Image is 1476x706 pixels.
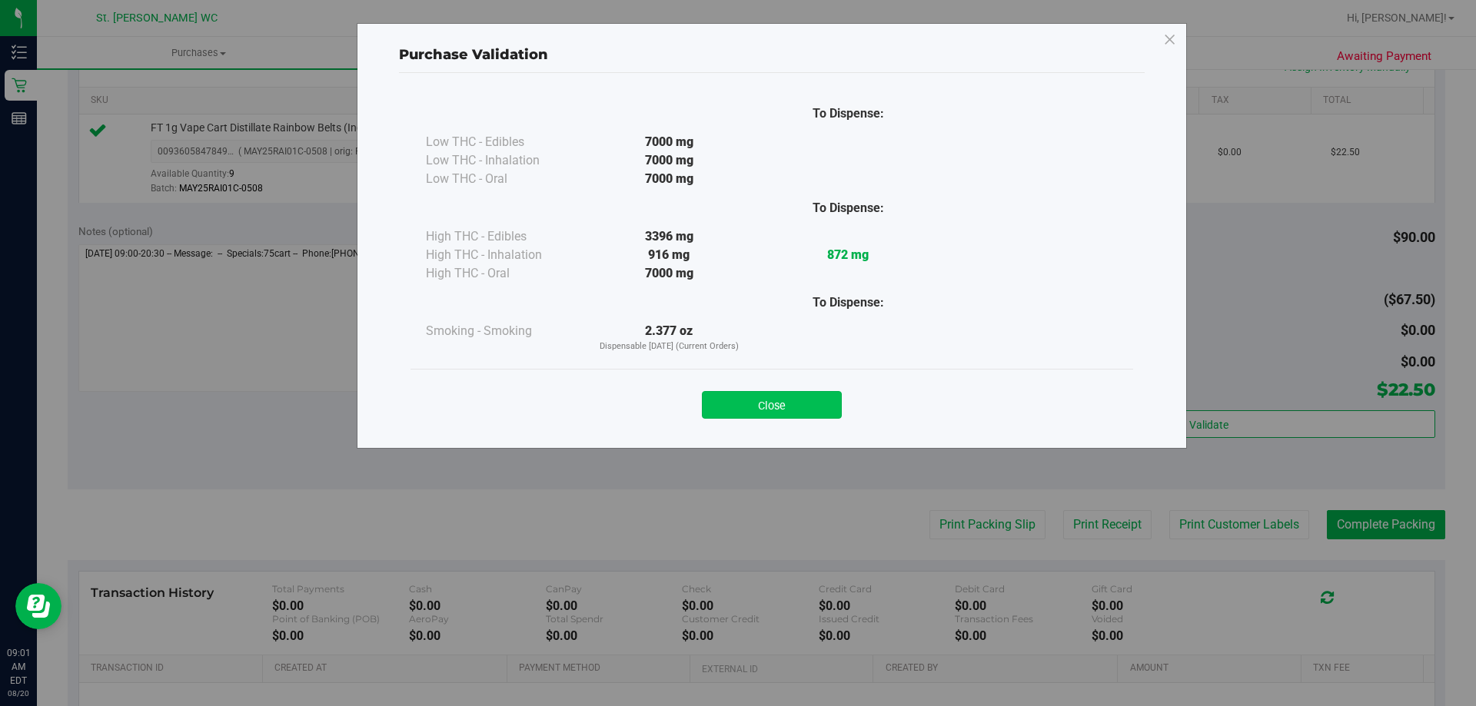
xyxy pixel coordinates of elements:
div: High THC - Oral [426,264,580,283]
div: 7000 mg [580,133,759,151]
div: Low THC - Edibles [426,133,580,151]
div: To Dispense: [759,104,938,123]
strong: 872 mg [827,247,869,262]
div: 916 mg [580,246,759,264]
div: To Dispense: [759,293,938,312]
div: 7000 mg [580,170,759,188]
div: Low THC - Inhalation [426,151,580,170]
div: 7000 mg [580,151,759,170]
button: Close [702,391,842,419]
div: 3396 mg [580,227,759,246]
div: 2.377 oz [580,322,759,353]
div: High THC - Inhalation [426,246,580,264]
div: High THC - Edibles [426,227,580,246]
div: Smoking - Smoking [426,322,580,340]
div: 7000 mg [580,264,759,283]
p: Dispensable [DATE] (Current Orders) [580,340,759,353]
div: Low THC - Oral [426,170,580,188]
iframe: Resource center [15,583,61,629]
div: To Dispense: [759,199,938,217]
span: Purchase Validation [399,46,548,63]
